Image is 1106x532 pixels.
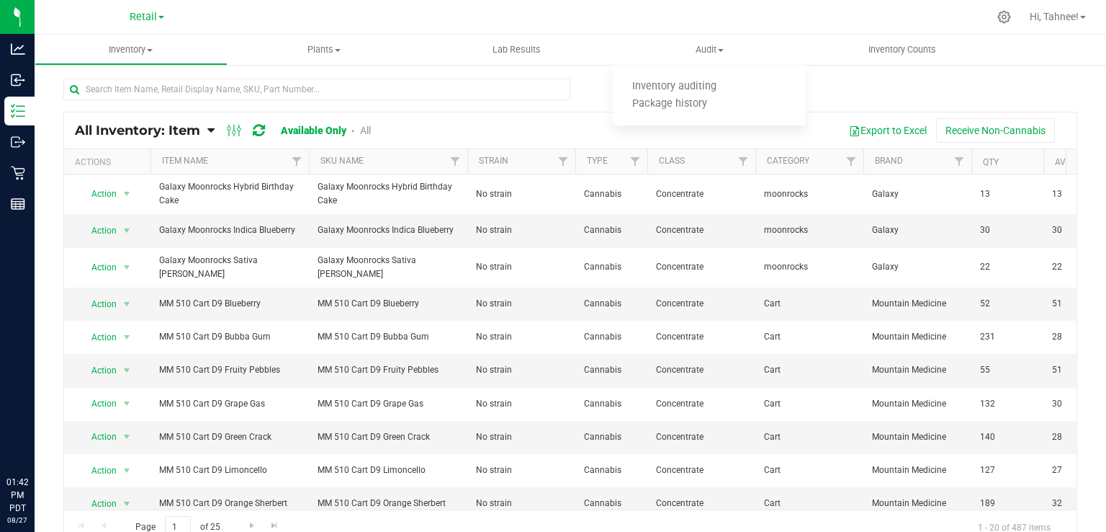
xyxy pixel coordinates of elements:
[162,156,208,166] a: Item Name
[767,156,809,166] a: Category
[983,157,999,167] a: Qty
[476,430,567,444] span: No strain
[476,397,567,411] span: No strain
[476,363,567,377] span: No strain
[159,180,300,208] span: Galaxy Moonrocks Hybrid Birthday Cake
[444,149,467,174] a: Filter
[118,221,136,241] span: select
[764,260,855,274] span: moonrocks
[584,187,639,201] span: Cannabis
[980,187,1035,201] span: 13
[872,297,963,311] span: Mountain Medicine
[764,223,855,237] span: moonrocks
[764,297,855,311] span: Cart
[11,197,25,211] inline-svg: Reports
[872,430,963,444] span: Mountain Medicine
[764,187,855,201] span: moonrocks
[656,260,747,274] span: Concentrate
[75,123,207,138] a: All Inventory: Item
[584,430,639,444] span: Cannabis
[118,427,136,447] span: select
[840,118,936,143] button: Export to Excel
[318,464,459,477] span: MM 510 Cart D9 Limoncello
[473,43,560,56] span: Lab Results
[656,187,747,201] span: Concentrate
[159,223,300,237] span: Galaxy Moonrocks Indica Blueberry
[78,494,117,514] span: Action
[584,464,639,477] span: Cannabis
[118,461,136,481] span: select
[764,397,855,411] span: Cart
[764,497,855,510] span: Cart
[118,494,136,514] span: select
[764,363,855,377] span: Cart
[656,497,747,510] span: Concentrate
[318,297,459,311] span: MM 510 Cart D9 Blueberry
[35,43,227,56] span: Inventory
[732,149,755,174] a: Filter
[872,223,963,237] span: Galaxy
[764,330,855,344] span: Cart
[872,260,963,274] span: Galaxy
[995,10,1013,24] div: Manage settings
[659,156,685,166] a: Class
[613,35,806,65] a: Audit Inventory auditing Package history
[35,35,228,65] a: Inventory
[159,430,300,444] span: MM 510 Cart D9 Green Crack
[159,297,300,311] span: MM 510 Cart D9 Blueberry
[476,464,567,477] span: No strain
[584,297,639,311] span: Cannabis
[980,330,1035,344] span: 231
[118,294,136,314] span: select
[281,125,346,136] a: Available Only
[849,43,956,56] span: Inventory Counts
[980,497,1035,510] span: 189
[587,156,608,166] a: Type
[159,397,300,411] span: MM 510 Cart D9 Grape Gas
[6,515,28,526] p: 08/27
[764,430,855,444] span: Cart
[6,476,28,515] p: 01:42 PM PDT
[360,125,371,136] a: All
[584,497,639,510] span: Cannabis
[476,223,567,237] span: No strain
[75,157,145,167] div: Actions
[318,430,459,444] span: MM 510 Cart D9 Green Crack
[78,427,117,447] span: Action
[42,414,60,432] iframe: Resource center unread badge
[476,187,567,201] span: No strain
[318,330,459,344] span: MM 510 Cart D9 Bubba Gum
[78,221,117,241] span: Action
[285,149,309,174] a: Filter
[78,327,117,347] span: Action
[875,156,903,166] a: Brand
[159,497,300,510] span: MM 510 Cart D9 Orange Sherbert
[11,73,25,87] inline-svg: Inbound
[584,330,639,344] span: Cannabis
[75,123,200,138] span: All Inventory: Item
[78,294,117,314] span: Action
[11,135,25,149] inline-svg: Outbound
[1030,11,1079,22] span: Hi, Tahnee!
[948,149,971,174] a: Filter
[764,464,855,477] span: Cart
[318,363,459,377] span: MM 510 Cart D9 Fruity Pebbles
[421,35,613,65] a: Lab Results
[980,464,1035,477] span: 127
[656,297,747,311] span: Concentrate
[159,363,300,377] span: MM 510 Cart D9 Fruity Pebbles
[11,166,25,180] inline-svg: Retail
[936,118,1055,143] button: Receive Non-Cannabis
[476,497,567,510] span: No strain
[980,397,1035,411] span: 132
[14,417,58,460] iframe: Resource center
[320,156,364,166] a: SKU Name
[479,156,508,166] a: Strain
[1055,157,1098,167] a: Available
[552,149,575,174] a: Filter
[872,363,963,377] span: Mountain Medicine
[656,430,747,444] span: Concentrate
[584,397,639,411] span: Cannabis
[118,257,136,278] span: select
[584,223,639,237] span: Cannabis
